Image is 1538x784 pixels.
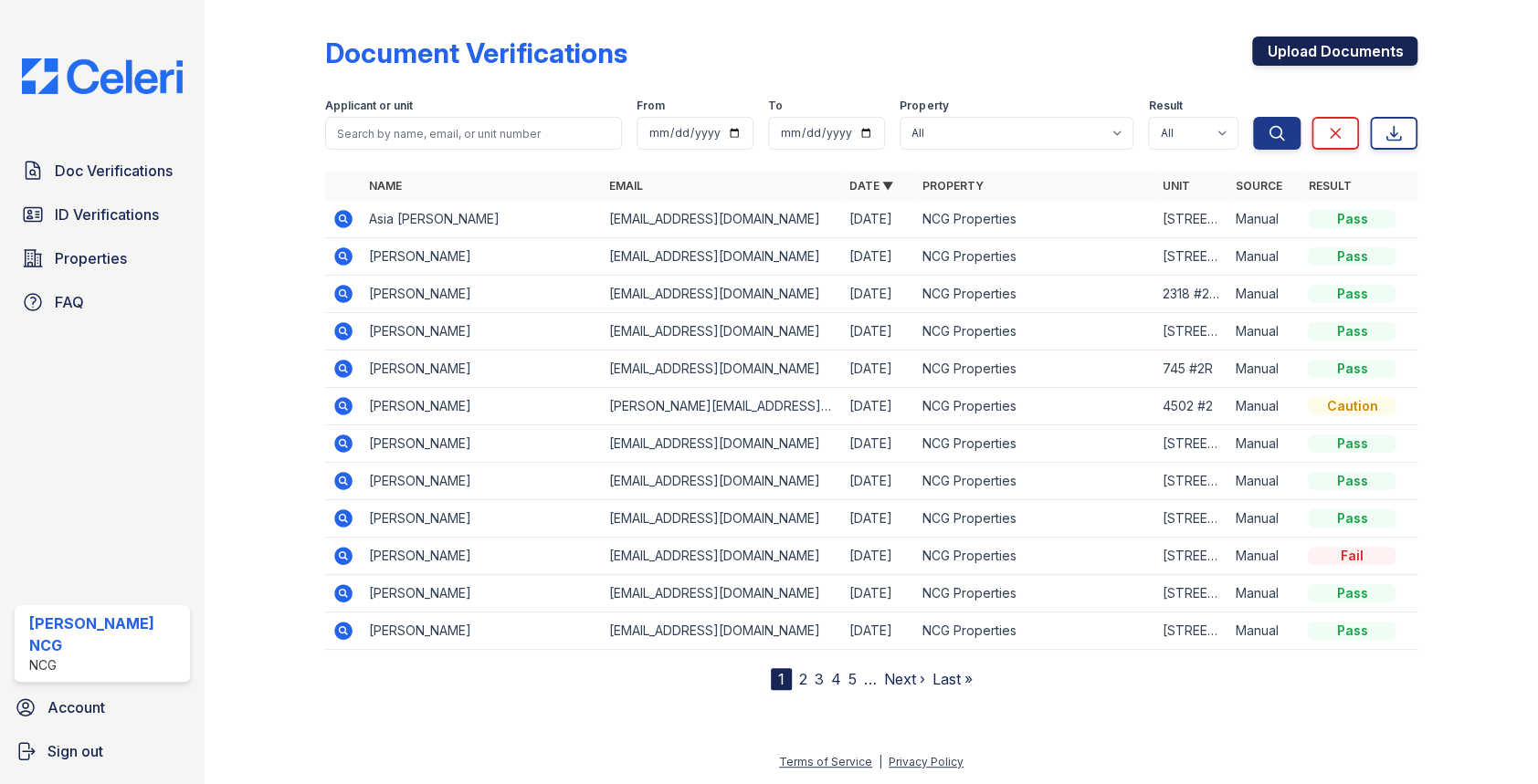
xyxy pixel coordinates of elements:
a: FAQ [15,284,190,320]
td: [PERSON_NAME] [362,575,602,612]
label: Applicant or unit [325,99,413,113]
td: [DATE] [841,575,914,612]
div: Pass [1308,210,1396,228]
td: [EMAIL_ADDRESS][DOMAIN_NAME] [602,238,842,276]
td: Manual [1227,425,1301,463]
div: Pass [1308,360,1396,378]
a: Last » [932,670,973,688]
td: [DATE] [841,276,914,313]
a: Result [1308,179,1351,193]
div: 1 [771,668,792,690]
td: [DATE] [841,425,914,463]
span: Account [47,696,105,718]
td: [PERSON_NAME][EMAIL_ADDRESS][PERSON_NAME][DOMAIN_NAME] [602,388,842,425]
a: 3 [815,670,824,688]
label: From [637,99,665,113]
td: [EMAIL_ADDRESS][DOMAIN_NAME] [602,276,842,313]
td: [DATE] [841,313,914,350]
td: [DATE] [841,500,914,538]
span: FAQ [55,291,84,313]
td: NCG Properties [914,313,1154,350]
label: Property [900,99,948,113]
td: [DATE] [841,538,914,575]
td: [EMAIL_ADDRESS][DOMAIN_NAME] [602,538,842,575]
span: Properties [55,247,127,269]
span: … [864,668,877,690]
td: [DATE] [841,612,914,650]
td: [STREET_ADDRESS] [1154,538,1227,575]
a: Doc Verifications [15,152,190,189]
td: [PERSON_NAME] [362,612,602,650]
label: Result [1148,99,1182,113]
div: Pass [1308,247,1396,266]
td: [DATE] [841,463,914,500]
td: NCG Properties [914,538,1154,575]
td: [PERSON_NAME] [362,238,602,276]
div: Caution [1308,397,1396,415]
a: Property [922,179,983,193]
td: [PERSON_NAME] [362,500,602,538]
td: Manual [1227,350,1301,388]
a: Source [1235,179,1281,193]
td: [DATE] [841,201,914,238]
td: NCG Properties [914,276,1154,313]
div: | [879,755,882,768]
td: [STREET_ADDRESS] [1154,612,1227,650]
td: [EMAIL_ADDRESS][DOMAIN_NAME] [602,612,842,650]
td: [DATE] [841,350,914,388]
td: [EMAIL_ADDRESS][DOMAIN_NAME] [602,350,842,388]
td: NCG Properties [914,388,1154,425]
td: [EMAIL_ADDRESS][DOMAIN_NAME] [602,201,842,238]
td: [STREET_ADDRESS] [1154,463,1227,500]
td: Manual [1227,500,1301,538]
td: [PERSON_NAME] [362,388,602,425]
td: [DATE] [841,238,914,276]
div: NCG [29,656,183,674]
a: 5 [848,670,857,688]
div: Document Verifications [325,37,627,69]
a: Name [369,179,402,193]
div: Pass [1308,472,1396,490]
div: Fail [1308,547,1396,565]
a: 4 [831,670,841,688]
button: Sign out [7,733,197,769]
a: Unit [1162,179,1189,193]
a: Account [7,689,197,726]
label: To [768,99,783,113]
input: Search by name, email, or unit number [325,117,623,150]
td: [PERSON_NAME] [362,350,602,388]
td: [STREET_ADDRESS][PERSON_NAME] [1154,201,1227,238]
td: 4502 #2 [1154,388,1227,425]
td: [PERSON_NAME] [362,463,602,500]
td: Manual [1227,612,1301,650]
td: [STREET_ADDRESS][PERSON_NAME] [1154,238,1227,276]
div: Pass [1308,622,1396,640]
div: Pass [1308,285,1396,303]
td: [STREET_ADDRESS] [1154,500,1227,538]
span: ID Verifications [55,204,159,225]
a: Terms of Service [779,755,872,768]
td: [STREET_ADDRESS][PERSON_NAME] [1154,313,1227,350]
td: Manual [1227,201,1301,238]
span: Sign out [47,740,103,762]
td: NCG Properties [914,238,1154,276]
a: Properties [15,240,190,277]
td: [PERSON_NAME] [362,276,602,313]
td: Manual [1227,575,1301,612]
div: Pass [1308,434,1396,453]
td: [EMAIL_ADDRESS][DOMAIN_NAME] [602,575,842,612]
td: [PERSON_NAME] [362,313,602,350]
td: [PERSON_NAME] [362,538,602,575]
td: Manual [1227,538,1301,575]
td: NCG Properties [914,350,1154,388]
td: Manual [1227,276,1301,313]
td: [EMAIL_ADDRESS][DOMAIN_NAME] [602,425,842,463]
td: Asia [PERSON_NAME] [362,201,602,238]
td: [DATE] [841,388,914,425]
td: NCG Properties [914,575,1154,612]
td: NCG Properties [914,500,1154,538]
div: [PERSON_NAME] NCG [29,612,183,656]
a: ID Verifications [15,196,190,233]
span: Doc Verifications [55,160,173,182]
td: NCG Properties [914,612,1154,650]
